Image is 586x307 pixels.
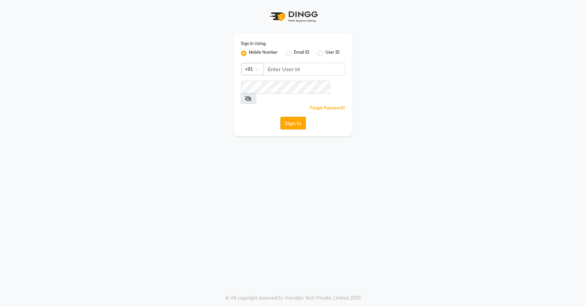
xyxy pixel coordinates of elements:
[264,63,345,75] input: Username
[310,105,345,110] a: Forgot Password?
[241,41,267,47] label: Sign In Using:
[326,49,340,57] label: User ID
[266,7,320,27] img: logo1.svg
[280,117,306,130] button: Sign In
[249,49,278,57] label: Mobile Number
[241,81,330,94] input: Username
[294,49,310,57] label: Email ID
